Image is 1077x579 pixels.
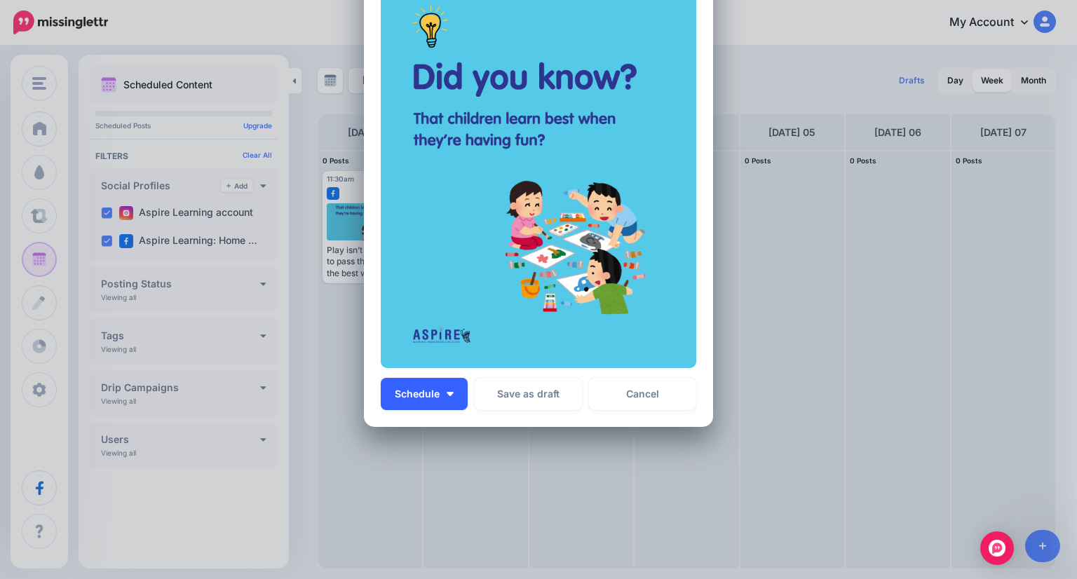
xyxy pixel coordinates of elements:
div: Open Intercom Messenger [980,531,1014,565]
a: Cancel [589,378,696,410]
button: Schedule [381,378,468,410]
img: arrow-down-white.png [447,392,454,396]
span: Schedule [395,389,440,399]
button: Save as draft [475,378,582,410]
